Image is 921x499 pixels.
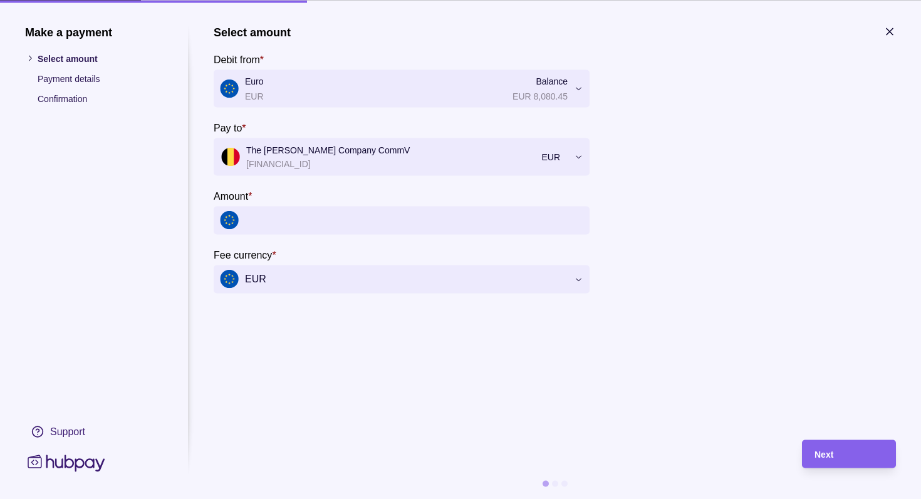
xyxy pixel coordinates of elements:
[38,91,163,105] p: Confirmation
[214,25,291,39] h1: Select amount
[214,51,264,66] label: Debit from
[38,51,163,65] p: Select amount
[214,122,242,133] p: Pay to
[50,424,85,438] div: Support
[214,249,272,260] p: Fee currency
[246,143,535,157] p: The [PERSON_NAME] Company CommV
[214,120,246,135] label: Pay to
[25,25,163,39] h1: Make a payment
[214,190,248,201] p: Amount
[245,206,583,234] input: amount
[25,418,163,445] a: Support
[214,188,252,203] label: Amount
[214,54,260,64] p: Debit from
[38,71,163,85] p: Payment details
[220,211,239,230] img: eu
[802,440,896,468] button: Next
[814,450,833,460] span: Next
[221,147,240,166] img: be
[214,247,276,262] label: Fee currency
